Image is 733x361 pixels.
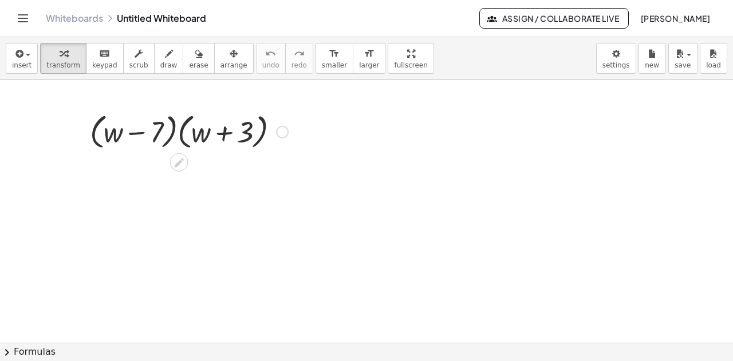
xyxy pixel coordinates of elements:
span: keypad [92,61,117,69]
button: Toggle navigation [14,9,32,27]
button: fullscreen [388,43,434,74]
span: fullscreen [394,61,427,69]
span: new [645,61,659,69]
button: save [668,43,697,74]
button: erase [183,43,214,74]
button: arrange [214,43,254,74]
button: redoredo [285,43,313,74]
span: undo [262,61,279,69]
span: transform [46,61,80,69]
span: redo [291,61,307,69]
button: Assign / Collaborate Live [479,8,629,29]
span: larger [359,61,379,69]
button: transform [40,43,86,74]
button: new [639,43,666,74]
button: format_sizesmaller [316,43,353,74]
div: Edit math [170,153,188,172]
span: Assign / Collaborate Live [489,13,619,23]
button: draw [154,43,184,74]
button: insert [6,43,38,74]
span: smaller [322,61,347,69]
span: load [706,61,721,69]
span: erase [189,61,208,69]
button: load [700,43,727,74]
span: [PERSON_NAME] [640,13,710,23]
span: save [675,61,691,69]
a: Whiteboards [46,13,103,24]
span: arrange [220,61,247,69]
button: scrub [123,43,155,74]
span: draw [160,61,178,69]
i: redo [294,47,305,61]
span: scrub [129,61,148,69]
button: settings [596,43,636,74]
button: format_sizelarger [353,43,385,74]
button: keyboardkeypad [86,43,124,74]
i: undo [265,47,276,61]
button: [PERSON_NAME] [631,8,719,29]
span: settings [602,61,630,69]
span: insert [12,61,31,69]
i: format_size [329,47,340,61]
i: format_size [364,47,375,61]
i: keyboard [99,47,110,61]
button: undoundo [256,43,286,74]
